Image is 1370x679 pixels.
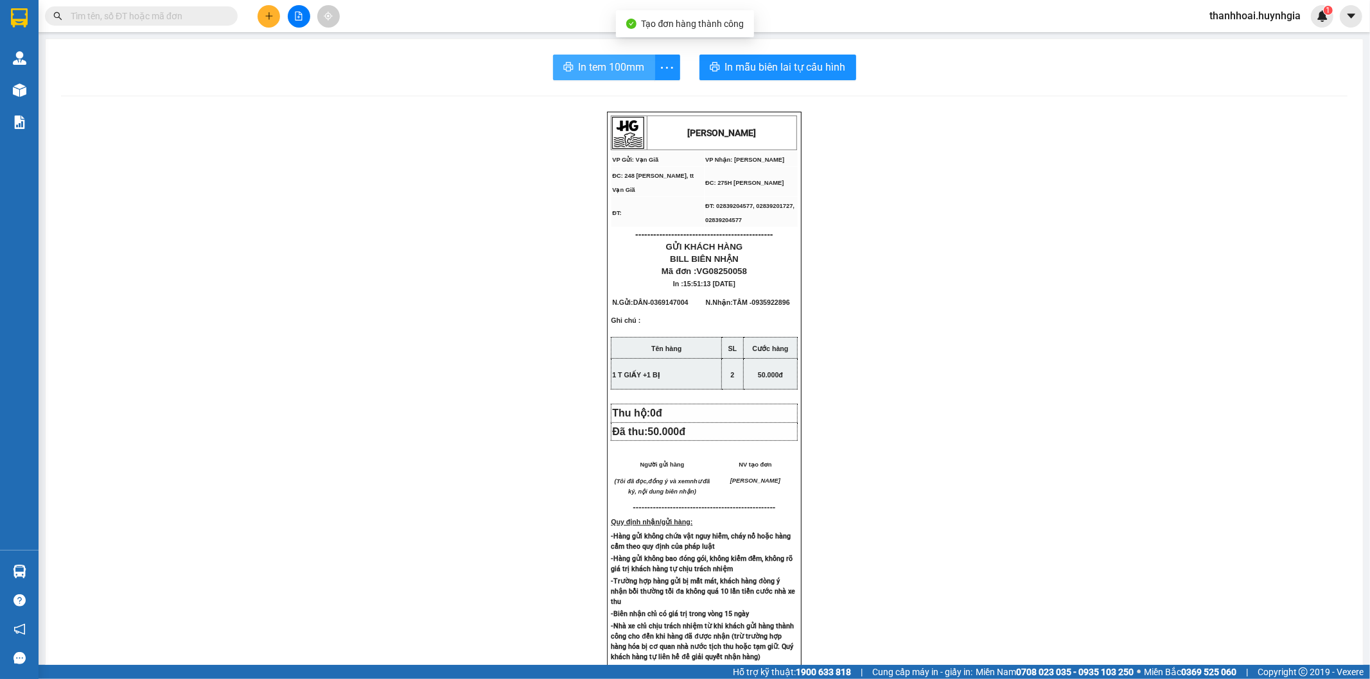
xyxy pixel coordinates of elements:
span: 1 [1326,6,1330,15]
button: file-add [288,5,310,28]
span: [PERSON_NAME] [730,477,780,484]
span: aim [324,12,333,21]
span: Ghi chú : [611,316,640,334]
span: N.Gửi: [612,298,688,306]
span: Thu hộ: [612,408,667,418]
span: plus [265,12,274,21]
span: thanhhoai.huynhgia [1199,8,1311,24]
span: --- [633,503,642,512]
span: Tạo đơn hàng thành công [642,19,744,29]
strong: [PERSON_NAME] [688,128,757,138]
button: aim [317,5,340,28]
span: TÂM - [733,298,790,306]
span: ĐC: 248 [PERSON_NAME], tt Vạn Giã [612,173,694,193]
span: In tem 100mm [579,59,645,75]
button: caret-down [1340,5,1362,28]
button: plus [258,5,280,28]
span: Gửi: [11,12,31,26]
span: message [13,652,26,664]
div: 0984678704 [110,42,200,60]
span: 2 [731,371,735,379]
div: CÔ TƯ [110,26,200,42]
img: icon-new-feature [1317,10,1328,22]
span: printer [563,62,574,74]
span: copyright [1299,667,1308,676]
span: BILL BIÊN NHẬN [670,254,739,264]
span: NV tạo đơn [739,461,771,468]
button: printerIn mẫu biên lai tự cấu hình [699,55,856,80]
img: logo-vxr [11,8,28,28]
span: In mẫu biên lai tự cấu hình [725,59,846,75]
span: file-add [294,12,303,21]
span: ĐC: 275H [PERSON_NAME] [705,180,784,186]
strong: -Biên nhận chỉ có giá trị trong vòng 15 ngày [611,610,749,618]
span: Mã đơn : [662,266,747,276]
span: ---------------------------------------------- [635,229,773,239]
div: Vạn Giã [11,11,101,26]
span: question-circle [13,594,26,606]
input: Tìm tên, số ĐT hoặc mã đơn [71,9,222,23]
div: 30.000 [10,67,103,83]
span: printer [710,62,720,74]
img: warehouse-icon [13,565,26,578]
span: ĐT: [612,210,622,216]
span: VP Gửi: Vạn Giã [612,157,658,163]
span: Miền Bắc [1144,665,1236,679]
button: more [654,55,680,80]
span: Hỗ trợ kỹ thuật: [733,665,851,679]
span: caret-down [1346,10,1357,22]
strong: 1900 633 818 [796,667,851,677]
span: - [648,298,689,306]
span: 1 T GIẤY +1 BỊ [612,371,660,379]
strong: 0369 525 060 [1181,667,1236,677]
span: Người gửi hàng [640,461,685,468]
span: Nhận: [110,12,141,26]
span: more [655,60,680,76]
img: warehouse-icon [13,83,26,97]
span: 15:51:13 [DATE] [683,280,735,288]
span: Đã thu: [612,426,685,437]
span: 0369147004 [650,298,688,306]
img: logo [612,117,644,149]
sup: 1 [1324,6,1333,15]
strong: -Nhà xe chỉ chịu trách nhiệm từ khi khách gửi hàng thành công cho đến khi hàng đã được nhận (trừ ... [611,622,794,661]
span: notification [13,623,26,635]
span: 50.000đ [758,371,783,379]
div: Tên hàng: [GEOGRAPHIC_DATA] ( : 1 ) [11,90,200,139]
strong: -Hàng gửi không chứa vật nguy hiểm, cháy nổ hoặc hàng cấm theo quy định của pháp luật [611,532,791,551]
strong: -Hàng gửi không bao đóng gói, không kiểm đếm, không rõ giá trị khách hàng tự chịu trách nhiệm [611,554,793,573]
span: GỬI KHÁCH HÀNG [666,242,743,252]
span: N.Nhận: [706,298,790,306]
span: 0935922896 [751,298,789,306]
span: VG08250058 [697,266,748,276]
strong: -Trường hợp hàng gửi bị mất mát, khách hàng đòng ý nhận bồi thường tối đa không quá 10 lần tiền c... [611,577,795,606]
strong: SL [728,345,737,352]
span: Miền Nam [976,665,1134,679]
span: ĐT: 02839204577, 02839201727, 02839204577 [705,203,795,223]
span: DÂN [633,298,648,306]
button: printerIn tem 100mm [553,55,655,80]
div: 0973673729 [11,42,101,60]
span: VP Nhận: [PERSON_NAME] [705,157,784,163]
span: Đã thu : [10,69,49,82]
span: check-circle [626,19,637,29]
div: PHƯỢNG [11,26,101,42]
strong: 0708 023 035 - 0935 103 250 [1016,667,1134,677]
img: solution-icon [13,116,26,129]
span: 50.000đ [647,426,685,437]
span: | [1246,665,1248,679]
strong: Cước hàng [753,345,789,352]
span: ⚪️ [1137,669,1141,675]
span: search [53,12,62,21]
strong: Quy định nhận/gửi hàng: [611,518,692,526]
em: (Tôi đã đọc,đồng ý và xem [615,478,690,485]
strong: Tên hàng [651,345,681,352]
span: ----------------------------------------------- [642,503,776,512]
img: warehouse-icon [13,51,26,65]
span: | [861,665,863,679]
span: Cung cấp máy in - giấy in: [872,665,972,679]
span: 0đ [650,408,662,418]
span: In : [673,280,735,288]
div: Quận 5 [110,11,200,26]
